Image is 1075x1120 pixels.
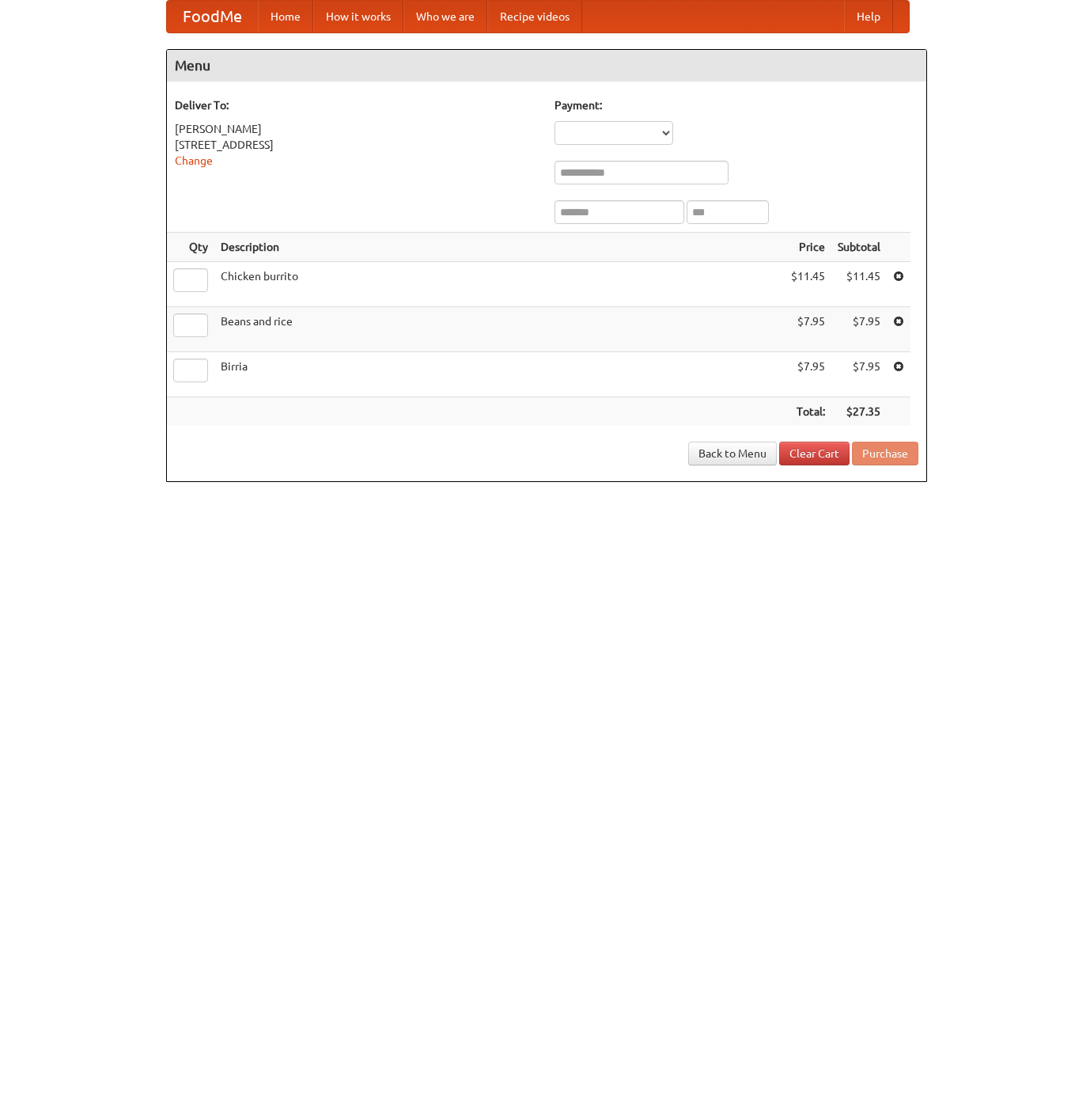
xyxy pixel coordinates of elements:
[831,352,887,397] td: $7.95
[403,1,487,32] a: Who we are
[214,352,785,397] td: Birria
[167,1,258,32] a: FoodMe
[175,121,539,137] div: [PERSON_NAME]
[175,137,539,153] div: [STREET_ADDRESS]
[214,233,785,262] th: Description
[688,442,777,465] a: Back to Menu
[555,97,918,113] h5: Payment:
[779,442,850,465] a: Clear Cart
[831,307,887,352] td: $7.95
[785,307,831,352] td: $7.95
[785,262,831,307] td: $11.45
[487,1,582,32] a: Recipe videos
[167,233,214,262] th: Qty
[258,1,313,32] a: Home
[831,397,887,427] th: $27.35
[785,233,831,262] th: Price
[785,397,831,427] th: Total:
[831,262,887,307] td: $11.45
[844,1,893,32] a: Help
[785,352,831,397] td: $7.95
[175,97,539,113] h5: Deliver To:
[852,442,918,465] button: Purchase
[831,233,887,262] th: Subtotal
[167,50,926,82] h4: Menu
[214,262,785,307] td: Chicken burrito
[214,307,785,352] td: Beans and rice
[175,154,213,167] a: Change
[313,1,403,32] a: How it works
